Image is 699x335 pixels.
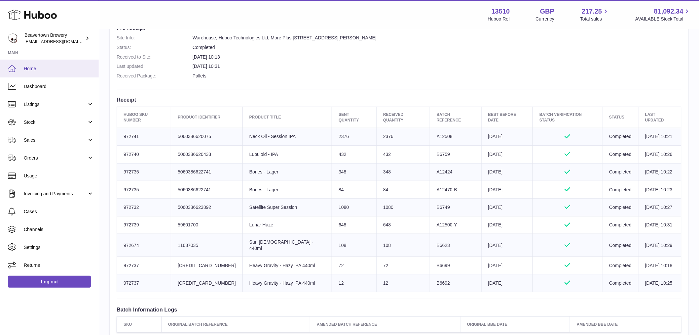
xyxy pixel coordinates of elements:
div: Currency [536,16,555,22]
td: Heavy Gravity - Hazy IPA 440ml [242,257,332,274]
td: Heavy Gravity - Hazy IPA 440ml [242,274,332,292]
th: Amended Batch Reference [310,316,460,332]
div: Huboo Ref [488,16,510,22]
td: [CREDIT_CARD_NUMBER] [171,274,243,292]
td: 972737 [117,257,171,274]
a: 217.25 Total sales [580,7,609,22]
td: 2376 [332,128,377,145]
td: [DATE] [481,257,533,274]
td: 348 [377,163,430,181]
th: Product title [242,107,332,128]
span: Channels [24,226,94,233]
span: Settings [24,244,94,251]
td: Completed [603,163,639,181]
td: Lunar Haze [242,216,332,234]
td: [DATE] [481,274,533,292]
span: Home [24,66,94,72]
h3: Batch Information Logs [117,306,681,313]
td: Satellite Super Session [242,199,332,216]
td: 72 [332,257,377,274]
td: A12508 [430,128,481,145]
span: Stock [24,119,87,125]
td: Bones - Lager [242,163,332,181]
td: A12500-Y [430,216,481,234]
th: Received Quantity [377,107,430,128]
td: B6623 [430,234,481,257]
strong: GBP [540,7,554,16]
td: [DATE] 10:27 [639,199,681,216]
td: [DATE] 10:18 [639,257,681,274]
th: Original Batch Reference [162,316,310,332]
th: Batch Verification Status [533,107,603,128]
td: B6759 [430,146,481,163]
td: Bones - Lager [242,181,332,198]
td: Completed [603,274,639,292]
td: [DATE] 10:29 [639,234,681,257]
td: 11637035 [171,234,243,257]
span: AVAILABLE Stock Total [635,16,691,22]
td: 432 [332,146,377,163]
td: 972674 [117,234,171,257]
dd: Completed [193,44,681,51]
div: Beavertown Brewery [24,32,84,45]
td: [DATE] 10:23 [639,181,681,198]
dd: Warehouse, Huboo Technologies Ltd, More Plus [STREET_ADDRESS][PERSON_NAME] [193,35,681,41]
span: 81,092.34 [654,7,683,16]
span: Usage [24,173,94,179]
td: [DATE] [481,199,533,216]
td: 648 [377,216,430,234]
img: aoife@beavertownbrewery.co.uk [8,33,18,43]
th: Batch Reference [430,107,481,128]
td: Lupuloid - IPA [242,146,332,163]
td: 108 [377,234,430,257]
span: Total sales [580,16,609,22]
span: Cases [24,209,94,215]
td: 972735 [117,181,171,198]
td: 12 [332,274,377,292]
td: [DATE] 10:25 [639,274,681,292]
dd: Pallets [193,73,681,79]
td: 1080 [332,199,377,216]
th: Status [603,107,639,128]
td: 108 [332,234,377,257]
td: [DATE] [481,234,533,257]
span: Sales [24,137,87,143]
span: Listings [24,101,87,108]
td: 84 [377,181,430,198]
td: 84 [332,181,377,198]
td: 432 [377,146,430,163]
td: Completed [603,216,639,234]
td: B6692 [430,274,481,292]
td: [DATE] 10:31 [639,216,681,234]
th: Original BBE Date [460,316,570,332]
th: Sent Quantity [332,107,377,128]
td: [DATE] [481,216,533,234]
span: Dashboard [24,83,94,90]
span: Returns [24,262,94,268]
dt: Received Package: [117,73,193,79]
td: Neck Oil - Session IPA [242,128,332,145]
td: 5060386620075 [171,128,243,145]
td: [DATE] [481,163,533,181]
th: Huboo SKU Number [117,107,171,128]
td: 5060386622741 [171,181,243,198]
strong: 13510 [492,7,510,16]
h3: Receipt [117,96,681,103]
td: 5060386620433 [171,146,243,163]
span: [EMAIL_ADDRESS][DOMAIN_NAME] [24,39,97,44]
td: [DATE] [481,181,533,198]
span: Invoicing and Payments [24,191,87,197]
td: Completed [603,146,639,163]
th: Product Identifier [171,107,243,128]
td: 972732 [117,199,171,216]
td: Completed [603,234,639,257]
th: Last updated [639,107,681,128]
dt: Received to Site: [117,54,193,60]
td: 5060386623892 [171,199,243,216]
td: Completed [603,128,639,145]
a: Log out [8,276,91,288]
td: 12 [377,274,430,292]
td: 972739 [117,216,171,234]
dd: [DATE] 10:13 [193,54,681,60]
td: 648 [332,216,377,234]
